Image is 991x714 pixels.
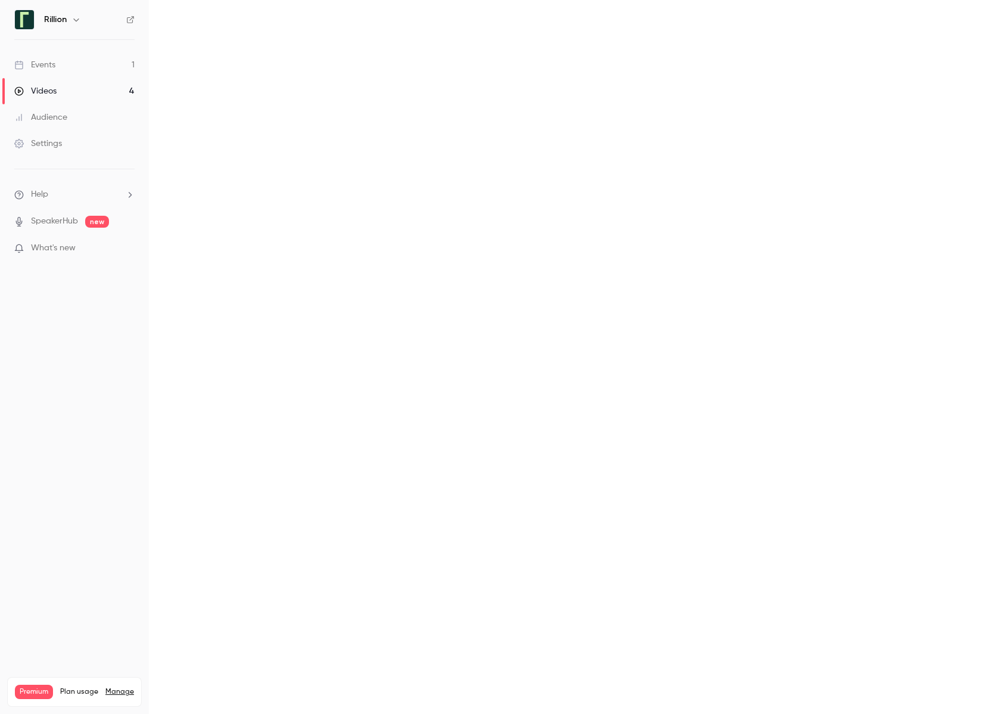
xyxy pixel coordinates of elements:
span: Help [31,188,48,201]
div: Settings [14,138,62,150]
div: Audience [14,111,67,123]
div: Videos [14,85,57,97]
span: What's new [31,242,76,254]
a: SpeakerHub [31,215,78,228]
li: help-dropdown-opener [14,188,135,201]
span: Premium [15,685,53,699]
h6: Rillion [44,14,67,26]
a: Manage [105,687,134,697]
span: Plan usage [60,687,98,697]
span: new [85,216,109,228]
img: Rillion [15,10,34,29]
div: Events [14,59,55,71]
